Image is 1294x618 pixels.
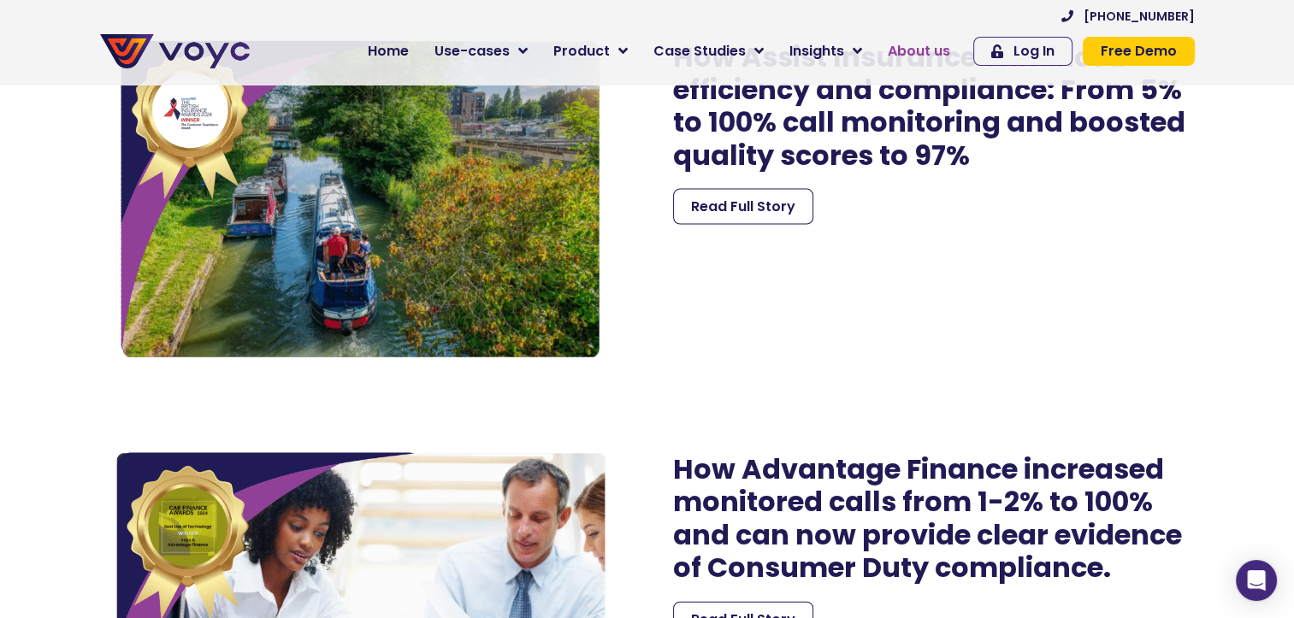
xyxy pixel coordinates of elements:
span: Product [553,41,610,62]
h2: How Advantage Finance increased monitored calls from 1-2% to 100% and can now provide clear evide... [673,453,1195,585]
span: Case Studies [653,41,746,62]
h2: How Assist Insurance enhanced efficiency and compliance: From 5% to 100% call monitoring and boos... [673,41,1195,173]
a: Log In [973,37,1072,66]
span: Read Full Story [691,197,795,217]
span: Log In [1013,44,1055,58]
span: About us [888,41,950,62]
a: Free Demo [1083,37,1195,66]
a: Insights [777,34,875,68]
span: [PHONE_NUMBER] [1084,10,1195,22]
a: Product [541,34,641,68]
div: Open Intercom Messenger [1236,560,1277,601]
a: About us [875,34,963,68]
span: Insights [789,41,844,62]
a: Home [355,34,422,68]
span: Use-cases [434,41,510,62]
a: Read Full Story [673,189,813,225]
a: [PHONE_NUMBER] [1061,10,1195,22]
img: voyc-full-logo [100,34,250,68]
a: Case Studies [641,34,777,68]
span: Free Demo [1101,44,1177,58]
a: Use-cases [422,34,541,68]
span: Home [368,41,409,62]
